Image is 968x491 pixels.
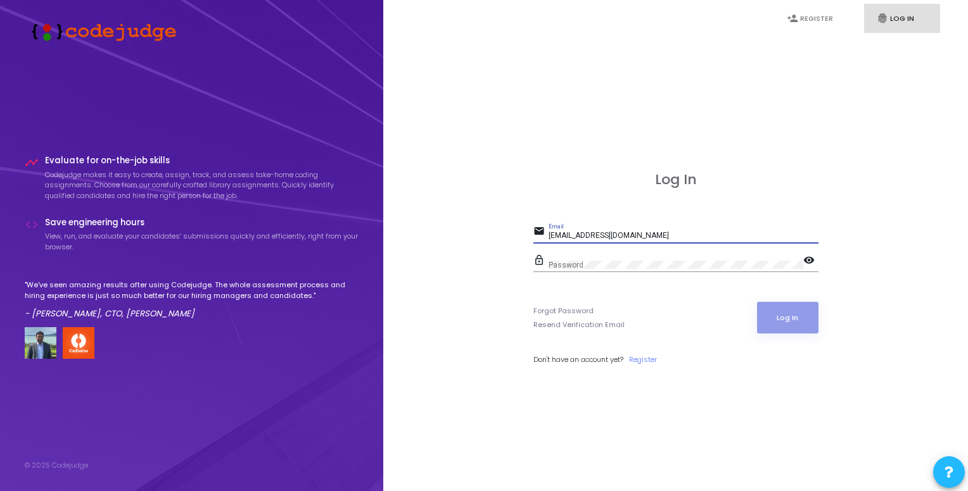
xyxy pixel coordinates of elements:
[45,170,359,201] p: Codejudge makes it easy to create, assign, track, and assess take-home coding assignments. Choose...
[63,327,94,359] img: company-logo
[25,327,56,359] img: user image
[533,254,549,269] mat-icon: lock_outline
[877,13,888,24] i: fingerprint
[45,156,359,166] h4: Evaluate for on-the-job skills
[533,354,623,364] span: Don't have an account yet?
[864,4,940,34] a: fingerprintLog In
[533,171,818,188] h3: Log In
[549,232,818,240] input: Email
[533,306,594,316] a: Forgot Password
[533,320,625,330] a: Resend Verification Email
[25,280,359,301] p: "We've seen amazing results after using Codejudge. The whole assessment process and hiring experi...
[25,156,39,170] i: timeline
[25,460,88,471] div: © 2025 Codejudge
[533,225,549,240] mat-icon: email
[45,218,359,228] h4: Save engineering hours
[787,13,798,24] i: person_add
[25,308,194,320] em: - [PERSON_NAME], CTO, [PERSON_NAME]
[757,302,818,333] button: Log In
[629,354,657,365] a: Register
[774,4,850,34] a: person_addRegister
[803,254,818,269] mat-icon: visibility
[25,218,39,232] i: code
[45,231,359,252] p: View, run, and evaluate your candidates’ submissions quickly and efficiently, right from your bro...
